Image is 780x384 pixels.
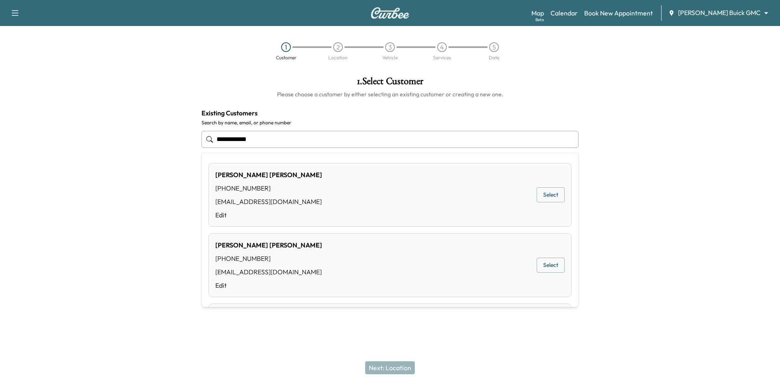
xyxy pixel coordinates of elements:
[215,254,322,263] div: [PHONE_NUMBER]
[489,55,499,60] div: Date
[333,42,343,52] div: 2
[215,280,322,290] a: Edit
[201,90,578,98] h6: Please choose a customer by either selecting an existing customer or creating a new one.
[215,183,322,193] div: [PHONE_NUMBER]
[201,108,578,118] h4: Existing Customers
[437,42,447,52] div: 4
[584,8,653,18] a: Book New Appointment
[201,119,578,126] label: Search by name, email, or phone number
[370,7,409,19] img: Curbee Logo
[678,8,760,17] span: [PERSON_NAME] Buick GMC
[201,76,578,90] h1: 1 . Select Customer
[215,170,322,180] div: [PERSON_NAME] [PERSON_NAME]
[531,8,544,18] a: MapBeta
[382,55,398,60] div: Vehicle
[433,55,451,60] div: Services
[550,8,578,18] a: Calendar
[215,240,322,250] div: [PERSON_NAME] [PERSON_NAME]
[328,55,348,60] div: Location
[537,258,565,273] button: Select
[215,267,322,277] div: [EMAIL_ADDRESS][DOMAIN_NAME]
[281,42,291,52] div: 1
[215,197,322,206] div: [EMAIL_ADDRESS][DOMAIN_NAME]
[385,42,395,52] div: 3
[276,55,297,60] div: Customer
[489,42,499,52] div: 5
[537,187,565,202] button: Select
[215,210,322,220] a: Edit
[535,17,544,23] div: Beta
